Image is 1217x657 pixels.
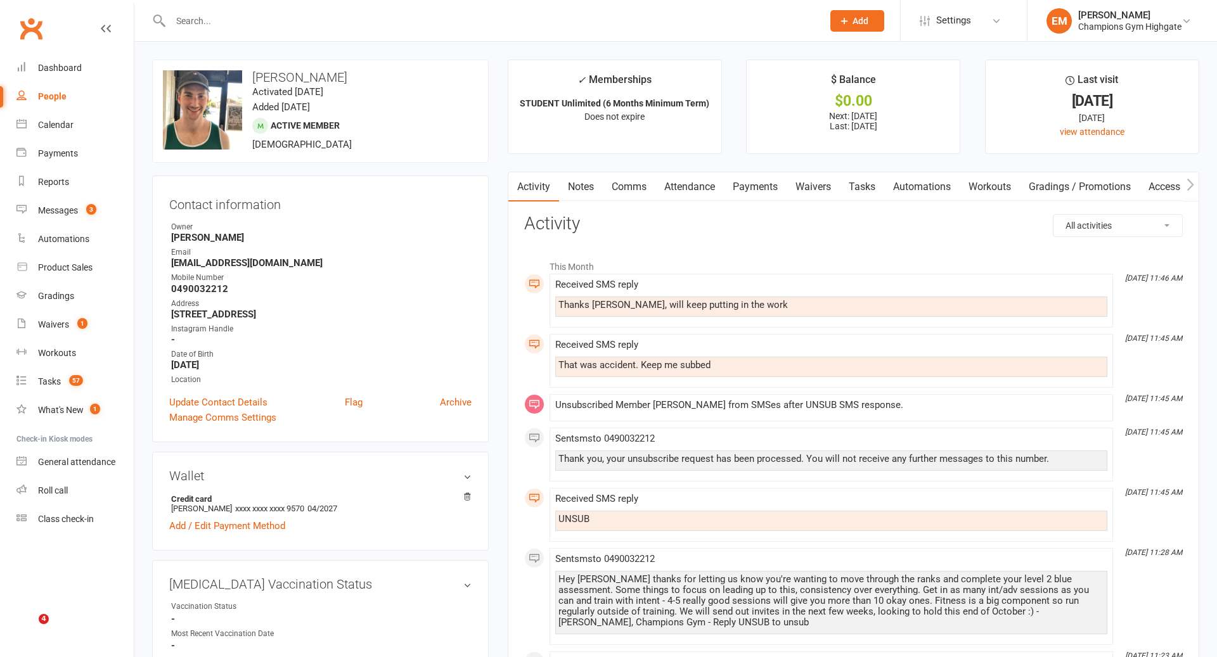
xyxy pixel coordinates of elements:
[558,360,1104,371] div: That was accident. Keep me subbed
[38,514,94,524] div: Class check-in
[758,111,948,131] p: Next: [DATE] Last: [DATE]
[171,374,472,386] div: Location
[603,172,655,201] a: Comms
[38,319,69,329] div: Waivers
[1078,10,1182,21] div: [PERSON_NAME]
[171,494,465,504] strong: Credit card
[38,405,84,415] div: What's New
[1125,274,1182,283] i: [DATE] 11:46 AM
[171,272,472,284] div: Mobile Number
[69,375,83,386] span: 57
[16,310,134,339] a: Waivers 1
[171,283,472,295] strong: 0490032212
[38,262,93,272] div: Product Sales
[252,86,323,98] time: Activated [DATE]
[577,72,652,95] div: Memberships
[38,457,115,467] div: General attendance
[724,172,787,201] a: Payments
[16,505,134,533] a: Class kiosk mode
[853,16,868,26] span: Add
[840,172,884,201] a: Tasks
[271,120,340,131] span: Active member
[38,376,61,386] div: Tasks
[171,309,472,320] strong: [STREET_ADDRESS]
[787,172,840,201] a: Waivers
[169,518,285,533] a: Add / Edit Payment Method
[169,410,276,425] a: Manage Comms Settings
[16,54,134,82] a: Dashboard
[440,395,472,410] a: Archive
[171,334,472,345] strong: -
[997,111,1187,125] div: [DATE]
[16,253,134,282] a: Product Sales
[171,601,276,613] div: Vaccination Status
[16,339,134,367] a: Workouts
[1078,21,1182,32] div: Champions Gym Highgate
[163,70,478,84] h3: [PERSON_NAME]
[16,282,134,310] a: Gradings
[16,225,134,253] a: Automations
[655,172,724,201] a: Attendance
[171,232,472,243] strong: [PERSON_NAME]
[171,323,472,335] div: Instagram Handle
[38,177,69,187] div: Reports
[16,396,134,424] a: What's New1
[252,101,310,113] time: Added [DATE]
[1125,428,1182,437] i: [DATE] 11:45 AM
[171,298,472,310] div: Address
[38,291,74,301] div: Gradings
[559,172,603,201] a: Notes
[555,433,655,444] span: Sent sms to 0490032212
[936,6,971,35] span: Settings
[524,253,1183,274] li: This Month
[520,98,709,108] strong: STUDENT Unlimited (6 Months Minimum Term)
[171,257,472,269] strong: [EMAIL_ADDRESS][DOMAIN_NAME]
[169,395,267,410] a: Update Contact Details
[1125,334,1182,343] i: [DATE] 11:45 AM
[38,234,89,244] div: Automations
[171,359,472,371] strong: [DATE]
[555,279,1107,290] div: Received SMS reply
[86,204,96,215] span: 3
[169,577,472,591] h3: [MEDICAL_DATA] Vaccination Status
[171,348,472,360] div: Date of Birth
[960,172,1020,201] a: Workouts
[997,94,1187,108] div: [DATE]
[16,168,134,196] a: Reports
[1046,8,1072,34] div: EM
[171,221,472,233] div: Owner
[584,112,645,122] span: Does not expire
[1060,127,1124,137] a: view attendance
[555,494,1107,504] div: Received SMS reply
[558,514,1104,525] div: UNSUB
[508,172,559,201] a: Activity
[16,111,134,139] a: Calendar
[252,139,352,150] span: [DEMOGRAPHIC_DATA]
[558,574,1104,628] div: Hey [PERSON_NAME] thanks for letting us know you're wanting to move through the ranks and complet...
[558,454,1104,464] div: Thank you, your unsubscribe request has been processed. You will not receive any further messages...
[555,553,655,565] span: Sent sms to 0490032212
[38,148,78,158] div: Payments
[1066,72,1118,94] div: Last visit
[38,120,74,130] div: Calendar
[524,214,1183,234] h3: Activity
[345,395,363,410] a: Flag
[16,367,134,396] a: Tasks 57
[38,205,78,215] div: Messages
[13,614,43,644] iframe: Intercom live chat
[38,485,68,495] div: Roll call
[16,196,134,225] a: Messages 3
[577,74,586,86] i: ✓
[758,94,948,108] div: $0.00
[15,13,47,44] a: Clubworx
[884,172,960,201] a: Automations
[171,613,472,625] strong: -
[169,492,472,515] li: [PERSON_NAME]
[39,614,49,624] span: 4
[307,504,337,513] span: 04/2027
[171,628,276,640] div: Most Recent Vaccination Date
[169,193,472,212] h3: Contact information
[555,340,1107,350] div: Received SMS reply
[555,400,1107,411] div: Unsubscribed Member [PERSON_NAME] from SMSes after UNSUB SMS response.
[163,70,242,150] img: image1671785483.png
